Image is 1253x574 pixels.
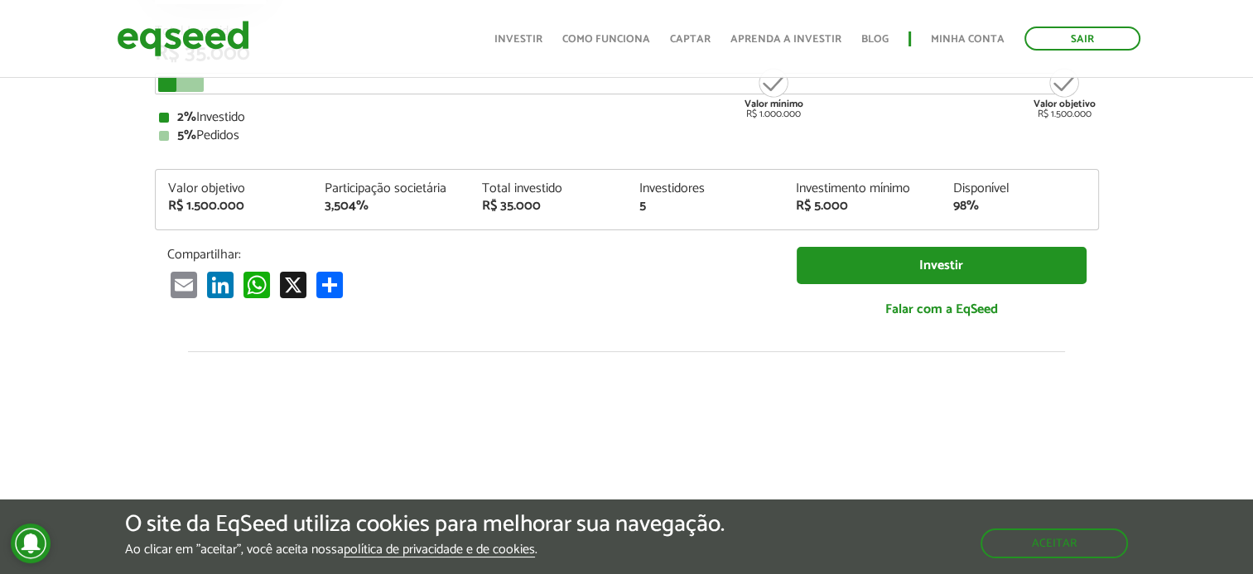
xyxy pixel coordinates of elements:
a: WhatsApp [240,271,273,298]
div: Disponível [953,182,1086,195]
a: política de privacidade e de cookies [344,543,535,557]
div: R$ 1.500.000 [1034,66,1096,119]
a: Blog [861,34,889,45]
strong: 5% [177,124,196,147]
div: Investido [159,111,1095,124]
a: Compartilhar [313,271,346,298]
a: Captar [670,34,711,45]
div: 3,504% [325,200,457,213]
div: Investimento mínimo [796,182,928,195]
div: Total investido [482,182,614,195]
div: 98% [953,200,1086,213]
div: R$ 1.500.000 [168,200,301,213]
strong: 2% [177,106,196,128]
div: Participação societária [325,182,457,195]
div: R$ 5.000 [796,200,928,213]
div: Valor objetivo [168,182,301,195]
a: Falar com a EqSeed [797,292,1087,326]
div: 5 [639,200,771,213]
button: Aceitar [981,528,1128,558]
a: Como funciona [562,34,650,45]
p: Ao clicar em "aceitar", você aceita nossa . [125,542,725,557]
div: R$ 1.000.000 [743,66,805,119]
div: R$ 35.000 [482,200,614,213]
p: Compartilhar: [167,247,772,263]
a: Sair [1024,27,1140,51]
img: EqSeed [117,17,249,60]
a: X [277,271,310,298]
div: Pedidos [159,129,1095,142]
strong: Valor mínimo [745,96,803,112]
a: Investir [494,34,542,45]
div: Investidores [639,182,771,195]
a: LinkedIn [204,271,237,298]
strong: Valor objetivo [1034,96,1096,112]
a: Investir [797,247,1087,284]
a: Minha conta [931,34,1005,45]
a: Email [167,271,200,298]
a: Aprenda a investir [730,34,841,45]
h5: O site da EqSeed utiliza cookies para melhorar sua navegação. [125,512,725,538]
